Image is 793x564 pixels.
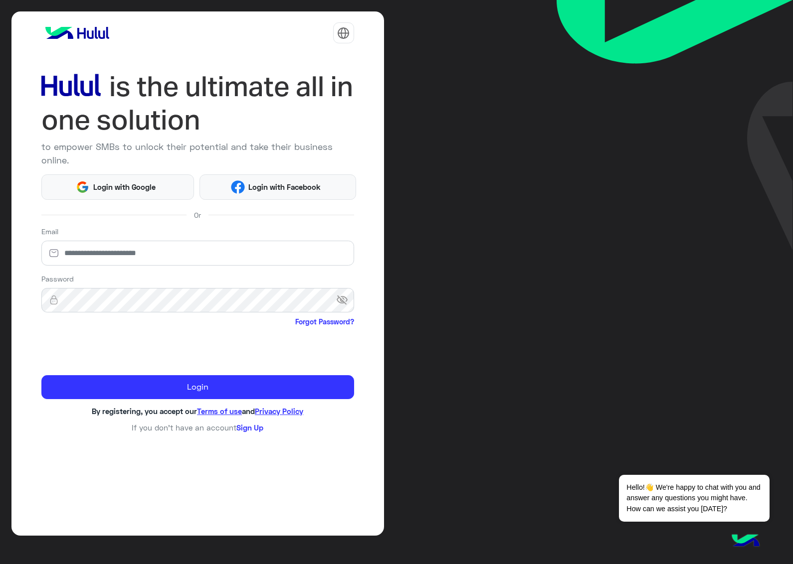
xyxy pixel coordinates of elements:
span: Login with Google [89,181,159,193]
img: email [41,248,66,258]
button: Login with Google [41,174,194,200]
a: Privacy Policy [255,407,303,416]
label: Password [41,274,74,284]
h6: If you don’t have an account [41,423,354,432]
span: visibility_off [336,291,354,309]
img: tab [337,27,350,39]
iframe: reCAPTCHA [41,329,193,368]
img: logo [41,23,113,43]
a: Terms of use [197,407,242,416]
span: Or [194,210,201,220]
img: Facebook [231,180,245,194]
img: lock [41,295,66,305]
span: By registering, you accept our [92,407,197,416]
p: to empower SMBs to unlock their potential and take their business online. [41,140,354,167]
span: Hello!👋 We're happy to chat with you and answer any questions you might have. How can we assist y... [619,475,769,522]
img: hulul-logo.png [728,524,763,559]
a: Sign Up [236,423,263,432]
img: Google [76,180,90,194]
label: Email [41,226,58,237]
button: Login [41,375,354,399]
button: Login with Facebook [199,174,356,200]
img: hululLoginTitle_EN.svg [41,70,354,137]
a: Forgot Password? [295,316,354,327]
span: and [242,407,255,416]
span: Login with Facebook [245,181,325,193]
